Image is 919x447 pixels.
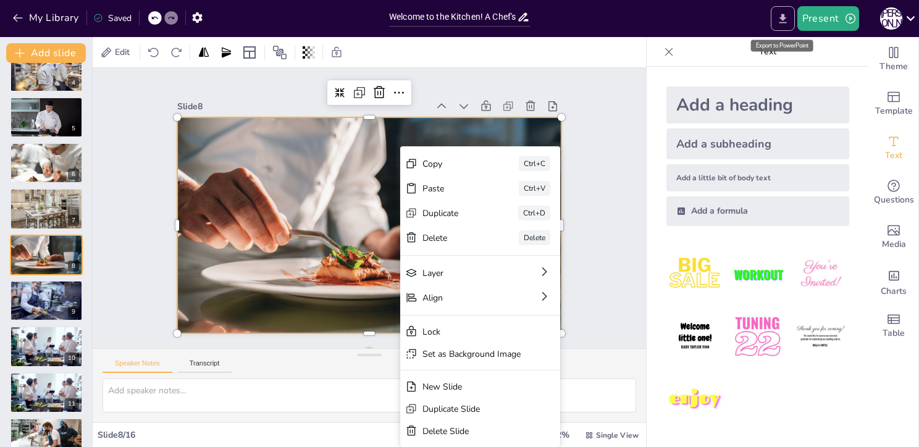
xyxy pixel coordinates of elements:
[729,308,786,366] img: 5.jpeg
[666,246,724,303] img: 1.jpeg
[68,123,79,134] div: 5
[422,267,503,279] div: Layer
[422,232,484,244] div: Delete
[64,398,79,409] div: 11
[389,8,517,26] input: Insert title
[422,348,521,360] div: Set as Background Image
[10,188,83,229] div: https://cdn.sendsteps.com/images/logo/sendsteps_logo_white.pnghttps://cdn.sendsteps.com/images/lo...
[93,12,132,24] div: Saved
[10,235,83,275] div: https://cdn.sendsteps.com/images/logo/sendsteps_logo_white.pnghttps://cdn.sendsteps.com/images/lo...
[240,43,259,62] div: Layout
[869,81,918,126] div: Add ready made slides
[792,246,849,303] img: 3.jpeg
[103,359,172,373] button: Speaker Notes
[874,193,914,207] span: Questions
[519,230,550,245] div: Delete
[68,261,79,272] div: 8
[10,143,83,183] div: https://cdn.sendsteps.com/images/logo/sendsteps_logo_white.pnghttps://cdn.sendsteps.com/images/lo...
[881,285,907,298] span: Charts
[545,429,575,441] div: 32 %
[177,101,428,112] div: Slide 8
[729,246,786,303] img: 2.jpeg
[882,238,906,251] span: Media
[422,158,484,170] div: Copy
[792,308,849,366] img: 6.jpeg
[869,126,918,170] div: Add text boxes
[880,7,902,30] div: И [PERSON_NAME]
[869,304,918,348] div: Add a table
[596,430,639,440] span: Single View
[879,60,908,73] span: Theme
[883,327,905,340] span: Table
[880,6,902,31] button: И [PERSON_NAME]
[797,6,859,31] button: Present
[10,372,83,413] div: 11
[10,326,83,367] div: 10
[10,51,83,91] div: 4
[875,104,913,118] span: Template
[9,8,84,28] button: My Library
[422,403,521,415] div: Duplicate Slide
[679,37,857,67] p: Text
[869,37,918,81] div: Change the overall theme
[519,156,550,171] div: Ctrl+C
[666,86,849,123] div: Add a heading
[177,359,232,373] button: Transcript
[869,259,918,304] div: Add charts and graphs
[666,164,849,191] div: Add a little bit of body text
[68,215,79,226] div: 7
[771,6,795,31] button: Export to PowerPoint
[869,170,918,215] div: Get real-time input from your audience
[64,353,79,364] div: 10
[869,215,918,259] div: Add images, graphics, shapes or video
[422,183,484,194] div: Paste
[518,206,550,220] div: Ctrl+D
[422,326,521,338] div: Lock
[10,280,83,321] div: https://cdn.sendsteps.com/images/logo/sendsteps_logo_white.pnghttps://cdn.sendsteps.com/images/lo...
[422,207,484,219] div: Duplicate
[885,149,902,162] span: Text
[666,128,849,159] div: Add a subheading
[519,181,550,196] div: Ctrl+V
[98,429,414,441] div: Slide 8 / 16
[68,77,79,88] div: 4
[68,306,79,317] div: 9
[6,43,86,63] button: Add slide
[751,40,813,51] div: Export to PowerPoint
[666,371,724,428] img: 7.jpeg
[68,169,79,180] div: 6
[422,292,503,304] div: Align
[666,196,849,226] div: Add a formula
[272,45,287,60] span: Position
[10,97,83,138] div: https://cdn.sendsteps.com/images/logo/sendsteps_logo_white.pnghttps://cdn.sendsteps.com/images/lo...
[422,381,521,393] div: New Slide
[666,308,724,366] img: 4.jpeg
[112,46,132,58] span: Edit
